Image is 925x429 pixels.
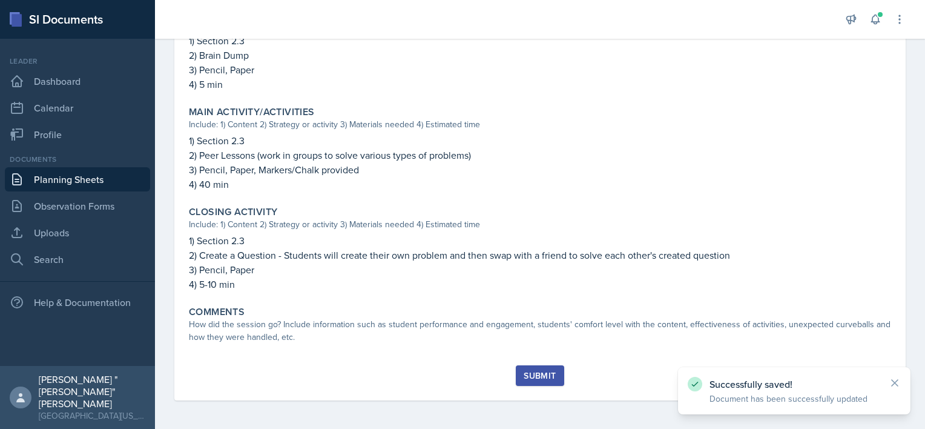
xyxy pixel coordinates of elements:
[39,373,145,410] div: [PERSON_NAME] "[PERSON_NAME]" [PERSON_NAME]
[5,290,150,314] div: Help & Documentation
[5,96,150,120] a: Calendar
[5,247,150,271] a: Search
[189,118,891,131] div: Include: 1) Content 2) Strategy or activity 3) Materials needed 4) Estimated time
[189,262,891,277] p: 3) Pencil, Paper
[39,410,145,422] div: [GEOGRAPHIC_DATA][US_STATE] in [GEOGRAPHIC_DATA]
[709,393,879,405] p: Document has been successfully updated
[189,177,891,191] p: 4) 40 min
[5,194,150,218] a: Observation Forms
[516,365,564,386] button: Submit
[189,106,315,118] label: Main Activity/Activities
[524,371,556,381] div: Submit
[189,33,891,48] p: 1) Section 2.3
[5,69,150,93] a: Dashboard
[189,48,891,62] p: 2) Brain Dump
[5,167,150,191] a: Planning Sheets
[189,77,891,91] p: 4) 5 min
[189,318,891,344] div: How did the session go? Include information such as student performance and engagement, students'...
[189,162,891,177] p: 3) Pencil, Paper, Markers/Chalk provided
[189,218,891,231] div: Include: 1) Content 2) Strategy or activity 3) Materials needed 4) Estimated time
[709,378,879,390] p: Successfully saved!
[189,206,277,218] label: Closing Activity
[189,148,891,162] p: 2) Peer Lessons (work in groups to solve various types of problems)
[189,277,891,291] p: 4) 5-10 min
[5,221,150,245] a: Uploads
[189,233,891,248] p: 1) Section 2.3
[189,133,891,148] p: 1) Section 2.3
[189,62,891,77] p: 3) Pencil, Paper
[5,154,150,165] div: Documents
[5,56,150,67] div: Leader
[189,248,891,262] p: 2) Create a Question - Students will create their own problem and then swap with a friend to solv...
[189,306,245,318] label: Comments
[5,122,150,147] a: Profile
